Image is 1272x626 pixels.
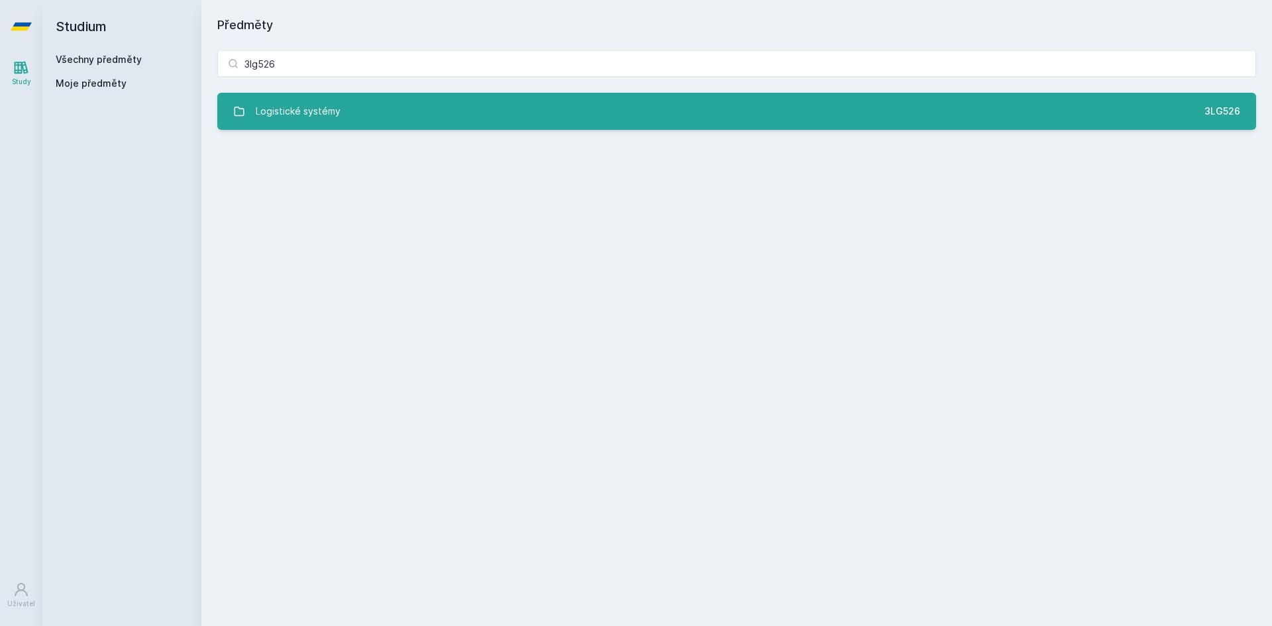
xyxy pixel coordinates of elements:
div: Logistické systémy [256,98,341,125]
a: Všechny předměty [56,54,142,65]
a: Study [3,53,40,93]
div: Uživatel [7,599,35,609]
div: 3LG526 [1204,105,1240,118]
a: Logistické systémy 3LG526 [217,93,1256,130]
div: Study [12,77,31,87]
input: Název nebo ident předmětu… [217,50,1256,77]
span: Moje předměty [56,77,127,90]
a: Uživatel [3,575,40,615]
h1: Předměty [217,16,1256,34]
